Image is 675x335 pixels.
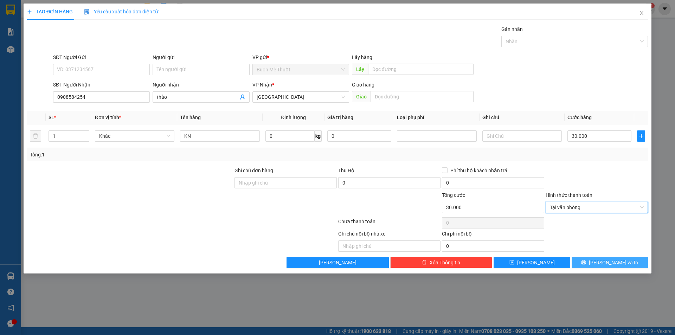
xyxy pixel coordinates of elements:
[480,111,565,124] th: Ghi chú
[4,4,28,28] img: logo.jpg
[315,130,322,142] span: kg
[30,130,41,142] button: delete
[327,115,353,120] span: Giá trị hàng
[371,91,474,102] input: Dọc đường
[53,81,150,89] div: SĐT Người Nhận
[4,50,49,57] li: VP Buôn Mê Thuột
[517,259,555,266] span: [PERSON_NAME]
[567,115,592,120] span: Cước hàng
[572,257,648,268] button: printer[PERSON_NAME] và In
[180,115,201,120] span: Tên hàng
[281,115,306,120] span: Định lượng
[442,230,544,240] div: Chi phí nội bộ
[338,168,354,173] span: Thu Hộ
[390,257,493,268] button: deleteXóa Thông tin
[637,130,645,142] button: plus
[53,53,150,61] div: SĐT Người Gửi
[27,9,32,14] span: plus
[240,94,245,100] span: user-add
[550,202,644,213] span: Tại văn phòng
[338,240,441,252] input: Nhập ghi chú
[180,130,259,142] input: VD: Bàn, Ghế
[327,130,391,142] input: 0
[319,259,356,266] span: [PERSON_NAME]
[352,82,374,88] span: Giao hàng
[394,111,479,124] th: Loại phụ phí
[49,50,94,73] li: VP [GEOGRAPHIC_DATA]
[338,230,441,240] div: Ghi chú nội bộ nhà xe
[153,81,249,89] div: Người nhận
[234,168,273,173] label: Ghi chú đơn hàng
[501,26,523,32] label: Gán nhãn
[337,218,441,230] div: Chưa thanh toán
[257,92,345,102] span: Sài Gòn
[448,167,510,174] span: Phí thu hộ khách nhận trả
[637,133,644,139] span: plus
[639,10,644,16] span: close
[430,259,460,266] span: Xóa Thông tin
[509,260,514,265] span: save
[494,257,570,268] button: save[PERSON_NAME]
[234,177,337,188] input: Ghi chú đơn hàng
[589,259,638,266] span: [PERSON_NAME] và In
[482,130,562,142] input: Ghi Chú
[252,53,349,61] div: VP gửi
[442,192,465,198] span: Tổng cước
[95,115,121,120] span: Đơn vị tính
[257,64,345,75] span: Buôn Mê Thuột
[30,151,261,159] div: Tổng: 1
[422,260,427,265] span: delete
[352,64,368,75] span: Lấy
[84,9,158,14] span: Yêu cầu xuất hóa đơn điện tử
[352,54,372,60] span: Lấy hàng
[4,4,102,41] li: [GEOGRAPHIC_DATA]
[632,4,651,23] button: Close
[49,115,54,120] span: SL
[368,64,474,75] input: Dọc đường
[352,91,371,102] span: Giao
[84,9,90,15] img: icon
[546,192,592,198] label: Hình thức thanh toán
[153,53,249,61] div: Người gửi
[99,131,170,141] span: Khác
[27,9,73,14] span: TẠO ĐƠN HÀNG
[287,257,389,268] button: [PERSON_NAME]
[252,82,272,88] span: VP Nhận
[581,260,586,265] span: printer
